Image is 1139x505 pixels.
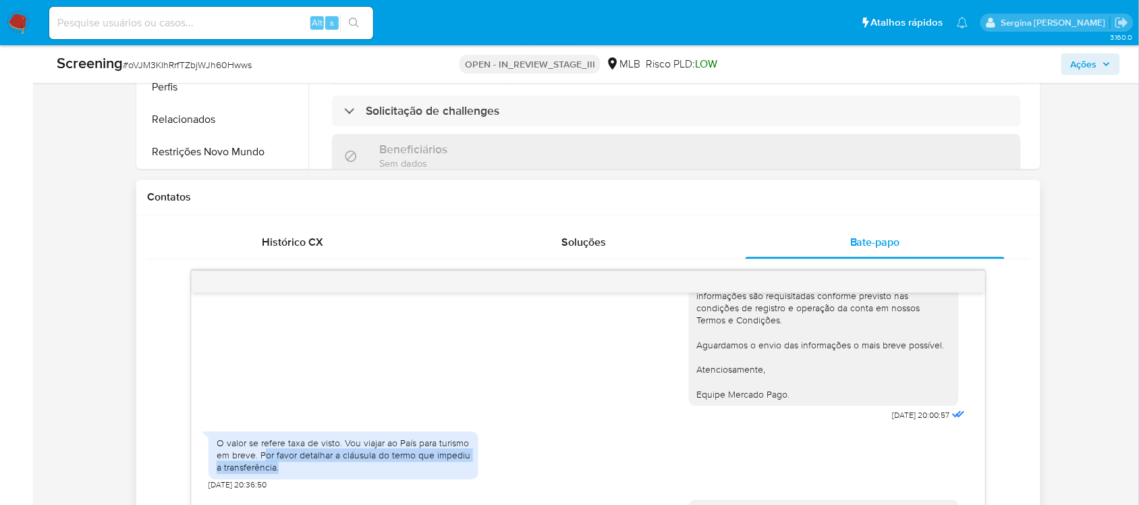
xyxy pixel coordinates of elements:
[123,58,252,72] span: # oVJM3KIhRrfTZbjWJh60Hwws
[1001,16,1110,29] p: sergina.neta@mercadolivre.com
[140,72,308,104] button: Perfis
[1115,16,1129,30] a: Sair
[366,104,499,119] h3: Solicitação de challenges
[850,235,900,250] span: Bate-papo
[147,191,1030,205] h1: Contatos
[606,57,640,72] div: MLB
[379,157,447,170] p: Sem dados
[1071,53,1097,75] span: Ações
[561,235,606,250] span: Soluções
[460,55,601,74] p: OPEN - IN_REVIEW_STAGE_III
[140,136,308,169] button: Restrições Novo Mundo
[209,480,267,491] span: [DATE] 20:36:50
[332,96,1021,127] div: Solicitação de challenges
[312,16,323,29] span: Alt
[871,16,943,30] span: Atalhos rápidos
[695,56,717,72] span: LOW
[340,14,368,32] button: search-icon
[957,17,968,28] a: Notificações
[379,142,447,157] h3: Beneficiários
[1061,53,1120,75] button: Ações
[140,104,308,136] button: Relacionados
[262,235,323,250] span: Histórico CX
[49,14,373,32] input: Pesquise usuários ou casos...
[893,410,950,421] span: [DATE] 20:00:57
[1110,32,1132,43] span: 3.160.0
[646,57,717,72] span: Risco PLD:
[332,134,1021,178] div: BeneficiáriosSem dados
[217,437,470,475] div: O valor se refere taxa de visto. Vou viajar ao País para turismo em breve. Por favor detalhar a c...
[330,16,334,29] span: s
[57,52,123,74] b: Screening
[697,217,951,401] div: Olá [PERSON_NAME] , Com base na atividade registrada em sua conta, precisamos que você informe o ...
